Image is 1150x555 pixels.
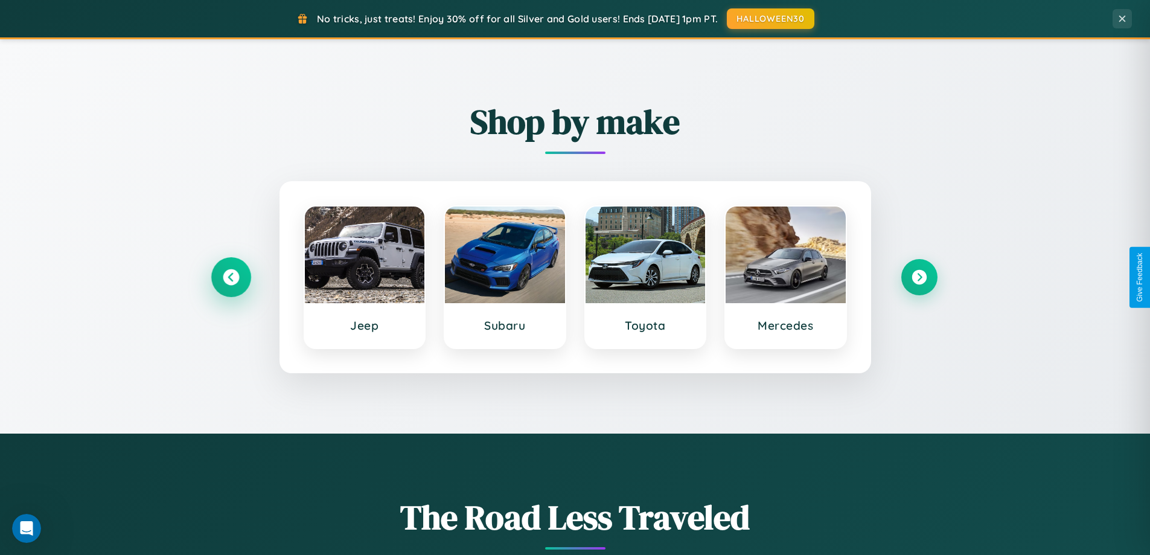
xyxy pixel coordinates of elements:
[1136,253,1144,302] div: Give Feedback
[213,98,938,145] h2: Shop by make
[213,494,938,541] h1: The Road Less Traveled
[317,13,718,25] span: No tricks, just treats! Enjoy 30% off for all Silver and Gold users! Ends [DATE] 1pm PT.
[317,318,413,333] h3: Jeep
[598,318,694,333] h3: Toyota
[12,514,41,543] iframe: Intercom live chat
[738,318,834,333] h3: Mercedes
[727,8,814,29] button: HALLOWEEN30
[457,318,553,333] h3: Subaru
